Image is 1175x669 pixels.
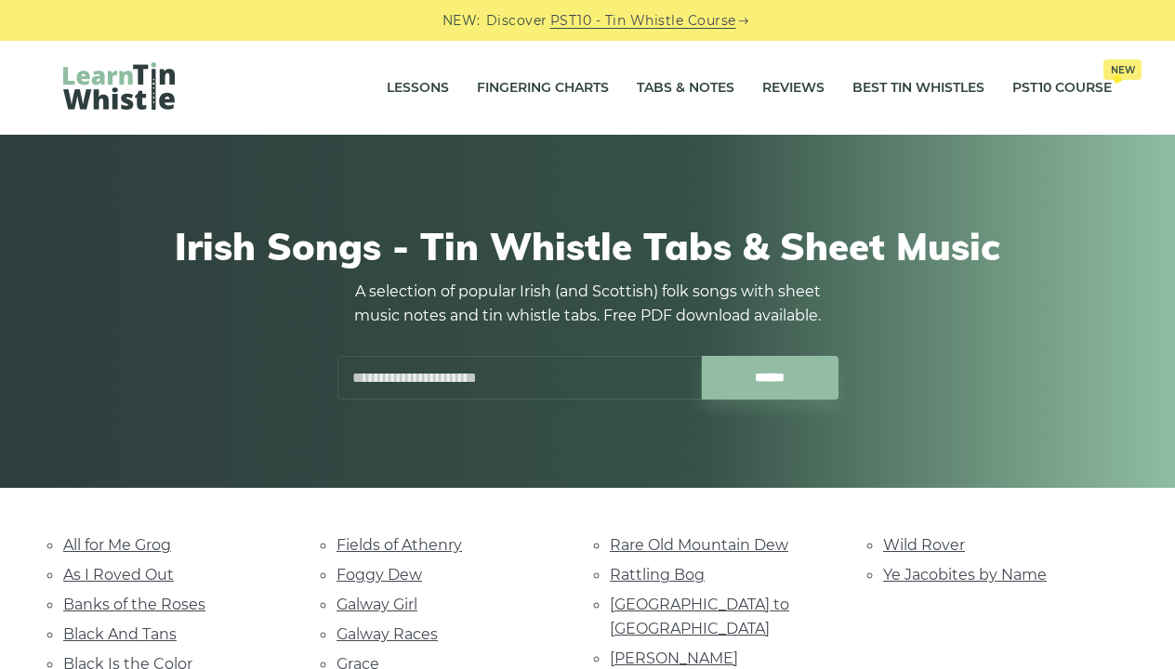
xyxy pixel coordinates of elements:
[337,536,462,554] a: Fields of Athenry
[337,596,417,613] a: Galway Girl
[1012,65,1112,111] a: PST10 CourseNew
[610,596,789,637] a: [GEOGRAPHIC_DATA] to [GEOGRAPHIC_DATA]
[852,65,984,111] a: Best Tin Whistles
[337,566,422,584] a: Foggy Dew
[63,625,177,643] a: Black And Tans
[883,536,965,554] a: Wild Rover
[610,536,788,554] a: Rare Old Mountain Dew
[477,65,609,111] a: Fingering Charts
[387,65,449,111] a: Lessons
[1103,59,1142,80] span: New
[63,224,1112,269] h1: Irish Songs - Tin Whistle Tabs & Sheet Music
[63,566,174,584] a: As I Roved Out
[63,62,175,110] img: LearnTinWhistle.com
[337,280,838,328] p: A selection of popular Irish (and Scottish) folk songs with sheet music notes and tin whistle tab...
[337,625,438,643] a: Galway Races
[610,649,738,667] a: [PERSON_NAME]
[63,536,171,554] a: All for Me Grog
[883,566,1047,584] a: Ye Jacobites by Name
[610,566,705,584] a: Rattling Bog
[637,65,734,111] a: Tabs & Notes
[762,65,825,111] a: Reviews
[63,596,205,613] a: Banks of the Roses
